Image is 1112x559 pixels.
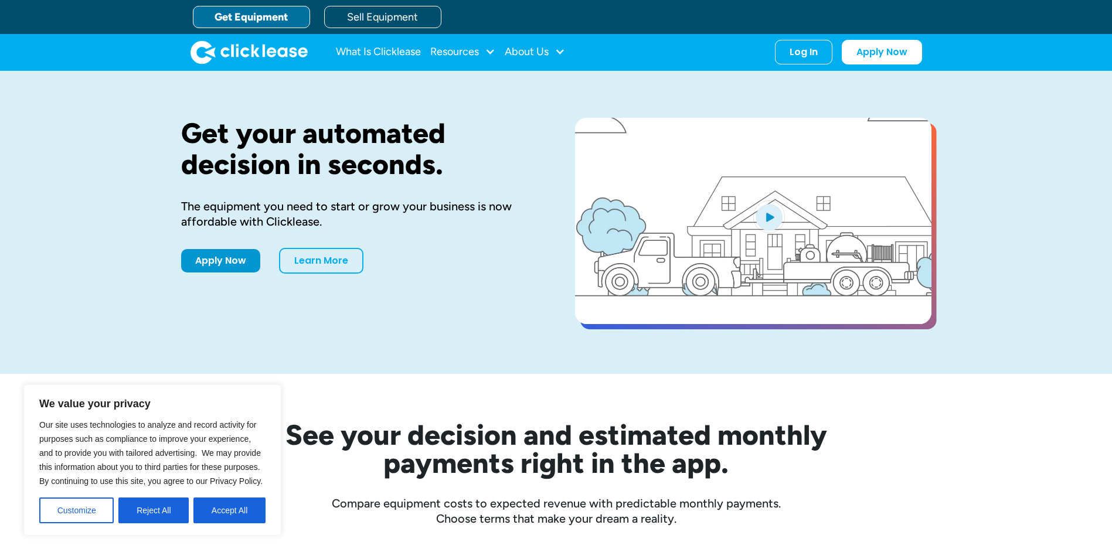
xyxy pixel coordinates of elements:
a: Learn More [279,248,363,274]
div: About Us [505,40,565,64]
a: Apply Now [842,40,922,64]
button: Reject All [118,497,189,523]
a: Apply Now [181,249,260,272]
button: Accept All [193,497,266,523]
h2: See your decision and estimated monthly payments right in the app. [228,421,885,477]
a: open lightbox [575,118,931,324]
a: Sell Equipment [324,6,441,28]
span: Our site uses technologies to analyze and record activity for purposes such as compliance to impr... [39,420,263,486]
a: What Is Clicklease [336,40,421,64]
p: We value your privacy [39,397,266,411]
h1: Get your automated decision in seconds. [181,118,538,180]
button: Customize [39,497,114,523]
img: Blue play button logo on a light blue circular background [753,200,785,233]
div: Log In [790,46,818,58]
a: home [191,40,308,64]
div: Compare equipment costs to expected revenue with predictable monthly payments. Choose terms that ... [181,496,931,526]
img: Clicklease logo [191,40,308,64]
div: Resources [430,40,495,64]
div: We value your privacy [23,384,281,536]
div: The equipment you need to start or grow your business is now affordable with Clicklease. [181,199,538,229]
a: Get Equipment [193,6,310,28]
